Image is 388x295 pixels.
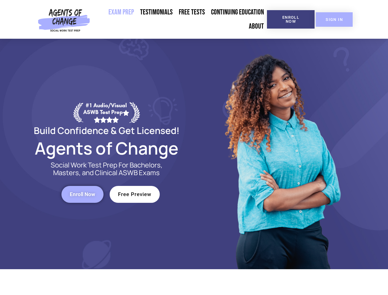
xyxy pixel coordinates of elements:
[246,19,267,33] a: About
[277,15,305,23] span: Enroll Now
[44,161,170,177] p: Social Work Test Prep For Bachelors, Masters, and Clinical ASWB Exams
[137,5,176,19] a: Testimonials
[61,186,104,203] a: Enroll Now
[176,5,208,19] a: Free Tests
[208,5,267,19] a: Continuing Education
[326,18,343,22] span: SIGN IN
[19,126,194,135] h2: Build Confidence & Get Licensed!
[220,39,343,269] img: Website Image 1 (1)
[118,192,151,197] span: Free Preview
[19,141,194,155] h2: Agents of Change
[105,5,137,19] a: Exam Prep
[316,12,353,27] a: SIGN IN
[83,102,129,123] div: #1 Audio/Visual ASWB Test Prep
[267,10,315,29] a: Enroll Now
[70,192,95,197] span: Enroll Now
[110,186,160,203] a: Free Preview
[92,5,267,33] nav: Menu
